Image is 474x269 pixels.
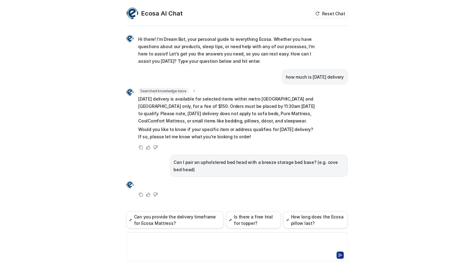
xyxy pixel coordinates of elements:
button: How long does the Ecosa pillow last? [283,211,348,228]
p: Hi there! I’m Dream Bot, your personal guide to everything Ecosa. Whether you have questions abou... [139,36,317,65]
img: Widget [126,89,134,96]
span: Searched knowledge base [139,88,188,94]
p: Can I pair an upholstered bed head with a breeze storage bed base? (e.g. cove bed head) [174,159,344,173]
img: Widget [126,181,134,189]
h2: Ecosa AI Chat [142,9,183,18]
button: Is there a free trial for topper? [226,211,281,228]
p: how much is [DATE] delivery [286,73,344,81]
img: Widget [126,35,134,42]
p: Would you like to know if your specific item or address qualifies for [DATE] delivery? If so, ple... [139,126,317,140]
button: Reset Chat [314,9,348,18]
button: Can you provide the delivery timeframe for Ecosa Mattress? [126,211,224,228]
p: [DATE] delivery is available for selected items within metro [GEOGRAPHIC_DATA] and [GEOGRAPHIC_DA... [139,95,317,125]
img: Widget [126,7,139,19]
